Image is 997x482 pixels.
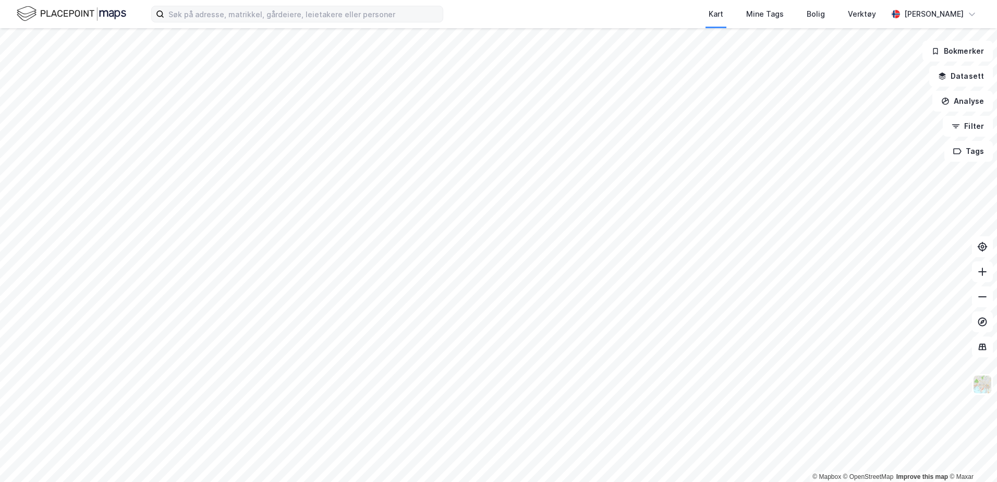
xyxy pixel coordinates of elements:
button: Analyse [932,91,993,112]
a: Mapbox [812,473,841,480]
img: Z [972,375,992,394]
button: Bokmerker [922,41,993,62]
div: Verktøy [848,8,876,20]
div: Bolig [807,8,825,20]
div: Kart [709,8,723,20]
iframe: Chat Widget [945,432,997,482]
input: Søk på adresse, matrikkel, gårdeiere, leietakere eller personer [164,6,443,22]
img: logo.f888ab2527a4732fd821a326f86c7f29.svg [17,5,126,23]
div: [PERSON_NAME] [904,8,964,20]
button: Datasett [929,66,993,87]
button: Tags [944,141,993,162]
a: OpenStreetMap [843,473,894,480]
button: Filter [943,116,993,137]
div: Mine Tags [746,8,784,20]
a: Improve this map [896,473,948,480]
